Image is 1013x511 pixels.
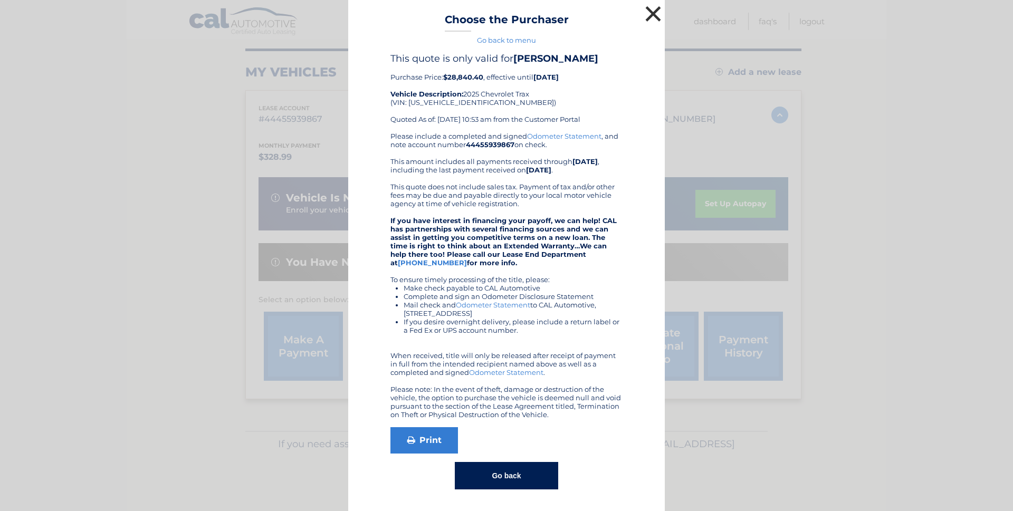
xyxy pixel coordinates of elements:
b: 44455939867 [466,140,514,149]
strong: If you have interest in financing your payoff, we can help! CAL has partnerships with several fin... [390,216,617,267]
b: [DATE] [572,157,598,166]
li: Mail check and to CAL Automotive, [STREET_ADDRESS] [404,301,623,317]
a: Go back to menu [477,36,536,44]
a: Odometer Statement [527,132,601,140]
b: [DATE] [533,73,559,81]
li: If you desire overnight delivery, please include a return label or a Fed Ex or UPS account number. [404,317,623,334]
div: Please include a completed and signed , and note account number on check. This amount includes al... [390,132,623,419]
button: Go back [455,462,558,489]
h3: Choose the Purchaser [445,13,569,32]
a: Odometer Statement [469,368,543,377]
strong: Vehicle Description: [390,90,463,98]
button: × [643,3,664,24]
b: [DATE] [526,166,551,174]
a: [PHONE_NUMBER] [398,258,467,267]
a: Odometer Statement [456,301,530,309]
b: [PERSON_NAME] [513,53,598,64]
li: Make check payable to CAL Automotive [404,284,623,292]
li: Complete and sign an Odometer Disclosure Statement [404,292,623,301]
b: $28,840.40 [443,73,483,81]
div: Purchase Price: , effective until 2025 Chevrolet Trax (VIN: [US_VEHICLE_IDENTIFICATION_NUMBER]) Q... [390,53,623,132]
a: Print [390,427,458,454]
h4: This quote is only valid for [390,53,623,64]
